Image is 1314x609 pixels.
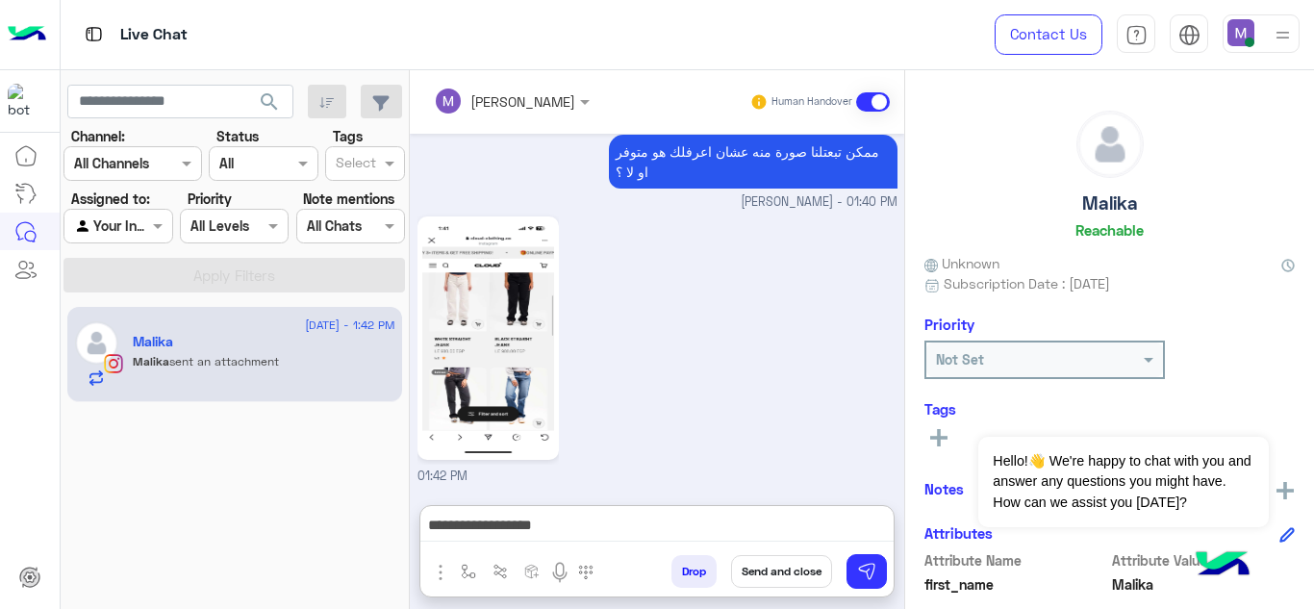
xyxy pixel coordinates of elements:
button: Trigger scenario [485,555,517,587]
label: Status [216,126,259,146]
span: Malika [1112,574,1296,595]
button: Send and close [731,555,832,588]
h5: Malika [133,334,173,350]
p: 3/9/2025, 1:40 PM [609,135,897,189]
img: send voice note [548,561,571,584]
span: sent an attachment [169,354,279,368]
h6: Attributes [924,524,993,542]
img: tab [1178,24,1200,46]
button: select flow [453,555,485,587]
img: defaultAdmin.png [75,321,118,365]
img: create order [524,564,540,579]
label: Tags [333,126,363,146]
h5: Malika [1082,192,1138,215]
img: add [1276,482,1294,499]
h6: Priority [924,316,974,333]
img: defaultAdmin.png [1077,112,1143,177]
label: Priority [188,189,232,209]
span: first_name [924,574,1108,595]
span: Subscription Date : [DATE] [944,273,1110,293]
img: Trigger scenario [493,564,508,579]
button: Apply Filters [63,258,405,292]
img: send message [857,562,876,581]
img: hulul-logo.png [1189,532,1256,599]
label: Channel: [71,126,125,146]
span: Attribute Name [924,550,1108,571]
h6: Reachable [1075,221,1144,239]
span: [DATE] - 1:42 PM [305,317,394,334]
h6: Tags [924,400,1295,418]
span: Hello!👋 We're happy to chat with you and answer any questions you might have. How can we assist y... [978,437,1268,527]
span: [PERSON_NAME] - 01:40 PM [741,193,897,212]
img: Logo [8,14,46,55]
span: Malika [133,354,169,368]
img: make a call [578,565,594,580]
p: Live Chat [120,22,188,48]
label: Assigned to: [71,189,150,209]
button: create order [517,555,548,587]
img: tab [82,22,106,46]
span: Unknown [924,253,999,273]
img: 317874714732967 [8,84,42,118]
span: Attribute Value [1112,550,1296,571]
a: Contact Us [995,14,1102,55]
span: 01:42 PM [417,469,467,483]
div: Select [333,152,376,177]
a: tab [1117,14,1155,55]
small: Human Handover [771,94,852,110]
img: select flow [461,564,476,579]
span: search [258,90,281,114]
img: Instagram [104,354,123,373]
img: tab [1125,24,1148,46]
img: profile [1271,23,1295,47]
button: Drop [671,555,717,588]
img: userImage [1227,19,1254,46]
img: send attachment [429,561,452,584]
button: search [246,85,293,126]
label: Note mentions [303,189,394,209]
h6: Notes [924,480,964,497]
